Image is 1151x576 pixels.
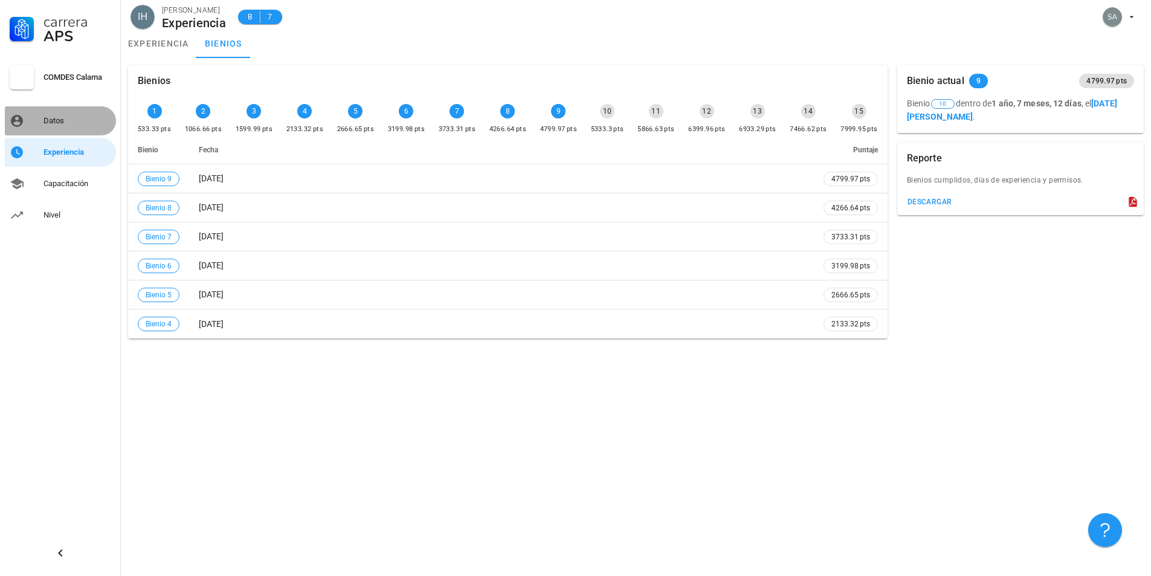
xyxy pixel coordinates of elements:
[245,11,255,23] span: B
[146,317,172,331] span: Bienio 4
[897,174,1144,193] div: Bienios cumplidos, dias de experiencia y permisos.
[976,74,981,88] span: 9
[637,123,674,135] div: 5866.63 pts
[831,318,870,330] span: 2133.32 pts
[196,29,251,58] a: bienios
[286,123,323,135] div: 2133.32 pts
[236,123,272,135] div: 1599.99 pts
[1086,74,1127,88] span: 4799.97 pts
[831,260,870,272] span: 3199.98 pts
[853,146,878,154] span: Puntaje
[189,135,814,164] th: Fecha
[199,231,224,241] span: [DATE]
[337,123,374,135] div: 2666.65 pts
[199,173,224,183] span: [DATE]
[399,104,413,118] div: 6
[147,104,162,118] div: 1
[831,231,870,243] span: 3733.31 pts
[146,230,172,244] span: Bienio 7
[138,146,158,154] span: Bienio
[739,123,776,135] div: 6933.29 pts
[902,193,957,210] button: descargar
[600,104,614,118] div: 10
[44,147,111,157] div: Experiencia
[247,104,261,118] div: 3
[138,123,171,135] div: 533.33 pts
[44,73,111,82] div: COMDES Calama
[907,143,942,174] div: Reporte
[44,179,111,189] div: Capacitación
[5,106,116,135] a: Datos
[348,104,363,118] div: 5
[199,202,224,212] span: [DATE]
[688,123,725,135] div: 6399.96 pts
[5,138,116,167] a: Experiencia
[44,15,111,29] div: Carrera
[649,104,663,118] div: 11
[44,29,111,44] div: APS
[121,29,196,58] a: experiencia
[128,135,189,164] th: Bienio
[939,100,946,108] span: 10
[199,319,224,329] span: [DATE]
[831,173,870,185] span: 4799.97 pts
[840,123,877,135] div: 7999.95 pts
[265,11,275,23] span: 7
[907,65,964,97] div: Bienio actual
[146,288,172,302] span: Bienio 5
[44,210,111,220] div: Nivel
[450,104,464,118] div: 7
[146,172,172,186] span: Bienio 9
[591,123,624,135] div: 5333.3 pts
[138,5,147,29] span: IH
[146,259,172,273] span: Bienio 6
[439,123,476,135] div: 3733.31 pts
[1103,7,1122,27] div: avatar
[44,116,111,126] div: Datos
[297,104,312,118] div: 4
[852,104,866,118] div: 15
[540,123,577,135] div: 4799.97 pts
[907,99,1083,108] span: Bienio dentro de ,
[991,99,1081,108] b: 1 año, 7 meses, 12 días
[388,123,425,135] div: 3199.98 pts
[831,202,870,214] span: 4266.64 pts
[750,104,765,118] div: 13
[500,104,515,118] div: 8
[131,5,155,29] div: avatar
[5,169,116,198] a: Capacitación
[551,104,566,118] div: 9
[199,290,224,299] span: [DATE]
[162,16,226,30] div: Experiencia
[162,4,226,16] div: [PERSON_NAME]
[907,198,952,206] div: descargar
[199,146,218,154] span: Fecha
[801,104,816,118] div: 14
[700,104,714,118] div: 12
[489,123,526,135] div: 4266.64 pts
[138,65,170,97] div: Bienios
[146,201,172,215] span: Bienio 8
[5,201,116,230] a: Nivel
[814,135,888,164] th: Puntaje
[199,260,224,270] span: [DATE]
[185,123,222,135] div: 1066.66 pts
[196,104,210,118] div: 2
[790,123,827,135] div: 7466.62 pts
[831,289,870,301] span: 2666.65 pts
